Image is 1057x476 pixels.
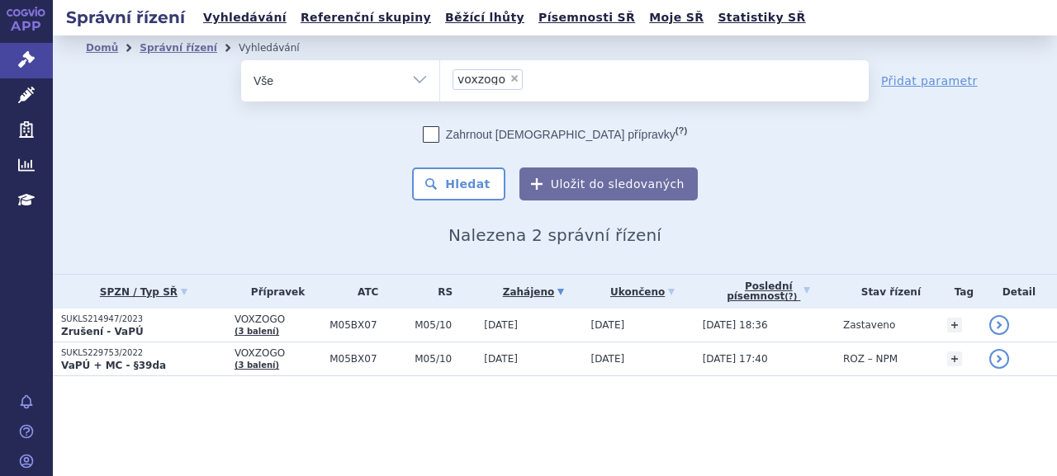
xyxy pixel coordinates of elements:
[423,126,687,143] label: Zahrnout [DEMOGRAPHIC_DATA] přípravky
[533,7,640,29] a: Písemnosti SŘ
[226,275,321,309] th: Přípravek
[406,275,476,309] th: RS
[448,225,661,245] span: Nalezena 2 správní řízení
[61,313,226,325] p: SUKLS214947/2023
[703,353,768,365] span: [DATE] 17:40
[61,326,144,337] strong: Zrušení - VaPÚ
[675,125,687,136] abbr: (?)
[510,73,519,83] span: ×
[843,319,895,331] span: Zastaveno
[835,275,939,309] th: Stav řízení
[484,353,518,365] span: [DATE]
[412,167,505,200] button: Hledat
[440,7,529,29] a: Běžící lhůty
[881,73,978,89] a: Přidat parametr
[457,73,505,85] span: voxzogo
[644,7,709,29] a: Moje SŘ
[235,313,321,325] span: VOXZOGO
[235,347,321,359] span: VOXZOGO
[989,349,1009,369] a: detail
[321,275,406,309] th: ATC
[591,319,625,331] span: [DATE]
[591,280,694,304] a: Ukončeno
[528,68,537,89] input: voxzogo
[703,319,768,331] span: [DATE] 18:36
[329,319,406,331] span: M05BX07
[713,7,810,29] a: Statistiky SŘ
[415,319,476,331] span: M05/10
[591,353,625,365] span: [DATE]
[939,275,981,309] th: Tag
[484,319,518,331] span: [DATE]
[61,347,226,359] p: SUKLS229753/2022
[198,7,292,29] a: Vyhledávání
[519,167,698,200] button: Uložit do sledovaných
[235,327,279,336] a: (3 balení)
[784,292,797,302] abbr: (?)
[484,280,582,304] a: Zahájeno
[329,353,406,365] span: M05BX07
[947,318,962,332] a: +
[140,42,217,54] a: Správní řízení
[235,361,279,370] a: (3 balení)
[86,42,118,54] a: Domů
[239,35,321,60] li: Vyhledávání
[415,353,476,365] span: M05/10
[296,7,436,29] a: Referenční skupiny
[947,351,962,366] a: +
[981,275,1057,309] th: Detail
[843,353,898,365] span: ROZ – NPM
[61,280,226,304] a: SPZN / Typ SŘ
[989,315,1009,335] a: detail
[703,275,835,309] a: Poslednípísemnost(?)
[53,6,198,29] h2: Správní řízení
[61,360,166,371] strong: VaPÚ + MC - §39da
